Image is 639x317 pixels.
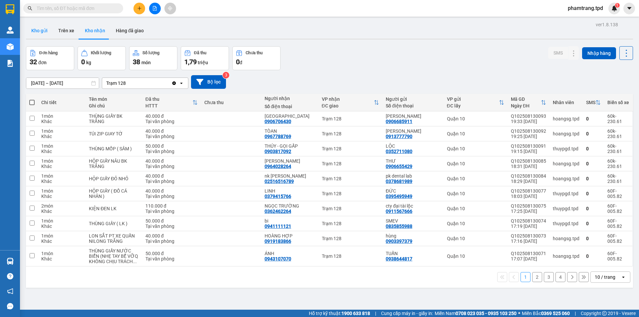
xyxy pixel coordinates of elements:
[41,188,82,194] div: 1 món
[386,256,412,261] div: 0938644817
[265,194,291,199] div: 0379415766
[30,58,37,66] span: 32
[7,273,13,279] span: question-circle
[145,119,198,124] div: Tại văn phòng
[322,176,379,181] div: Trạm 128
[164,3,176,14] button: aim
[106,80,126,86] div: Trạm 128
[145,218,198,224] div: 50.000 đ
[26,78,99,88] input: Select a date range.
[322,131,379,136] div: Trạm 128
[511,188,546,194] div: Q102508130077
[133,259,137,264] span: ...
[386,128,440,134] div: LÊ NGUYỄN NHỰT TÍN
[265,164,291,169] div: 0964028264
[7,60,14,67] img: solution-icon
[621,274,626,280] svg: open
[386,218,440,224] div: SMEV
[386,158,440,164] div: THƯ
[145,143,198,149] div: 50.000 đ
[145,173,198,179] div: 40.000 đ
[586,131,601,136] div: 0
[41,209,82,214] div: Khác
[553,176,579,181] div: hoangsg.tpd
[511,209,546,214] div: 17:25 [DATE]
[89,131,138,136] div: TÚI ZIP GIAY TỜ
[322,206,379,211] div: Trạm 128
[89,188,138,199] div: HỘP GIÂY ( ĐỒ CÁ NHÂN )
[41,128,82,134] div: 1 món
[447,191,504,196] div: Quận 10
[447,253,504,259] div: Quận 10
[133,3,145,14] button: plus
[586,236,601,241] div: 0
[386,188,440,194] div: ĐỨC
[386,179,412,184] div: 0378681989
[145,113,198,119] div: 40.000 đ
[89,221,138,226] div: THÙNG GIÂY ( LK )
[7,43,14,50] img: warehouse-icon
[184,58,197,66] span: 1,79
[145,179,198,184] div: Tại văn phòng
[38,60,47,65] span: đơn
[319,94,382,111] th: Toggle SortBy
[168,6,172,11] span: aim
[152,6,157,11] span: file-add
[6,4,14,14] img: logo-vxr
[265,256,291,261] div: 0943107070
[522,310,570,317] span: Miền Bắc
[575,310,576,317] span: |
[553,161,579,166] div: hoangsg.tpd
[386,113,440,119] div: TIẾN NGUYỄN
[553,236,579,241] div: hoangsg.tpd
[145,224,198,229] div: Tại văn phòng
[240,60,242,65] span: đ
[511,158,546,164] div: Q102508130085
[41,113,82,119] div: 1 món
[511,119,546,124] div: 19:33 [DATE]
[447,131,504,136] div: Quận 10
[447,146,504,151] div: Quận 10
[511,233,546,238] div: Q102508130073
[447,96,499,102] div: VP gửi
[553,100,579,105] div: Nhân viên
[232,46,281,70] button: Chưa thu0đ
[322,96,374,102] div: VP nhận
[145,251,198,256] div: 50.000 đ
[89,103,138,108] div: Ghi chú
[511,96,541,102] div: Mã GD
[607,233,629,244] div: 60F-005.82
[583,94,604,111] th: Toggle SortBy
[41,218,82,224] div: 1 món
[341,311,370,316] strong: 1900 633 818
[265,209,291,214] div: 0362462264
[322,253,379,259] div: Trạm 128
[602,311,607,316] span: copyright
[145,134,198,139] div: Tại văn phòng
[265,104,315,109] div: Số điện thoại
[607,158,629,169] div: 60k-230.61
[447,221,504,226] div: Quận 10
[607,251,629,261] div: 60F-005.82
[236,58,240,66] span: 0
[198,60,208,65] span: triệu
[375,310,376,317] span: |
[511,179,546,184] div: 18:29 [DATE]
[145,188,198,194] div: 40.000 đ
[322,146,379,151] div: Trạm 128
[607,188,629,199] div: 60F-005.82
[81,58,85,66] span: 0
[511,203,546,209] div: Q102508130075
[78,46,126,70] button: Khối lượng0kg
[181,46,229,70] button: Đã thu1,79 triệu
[544,272,554,282] button: 3
[447,116,504,121] div: Quận 10
[541,311,570,316] strong: 0369 525 060
[41,233,82,238] div: 1 món
[322,116,379,121] div: Trạm 128
[41,251,82,256] div: 1 món
[386,209,412,214] div: 0911567666
[596,21,618,28] div: ver 1.8.138
[91,51,111,55] div: Khối lượng
[265,149,291,154] div: 0903817092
